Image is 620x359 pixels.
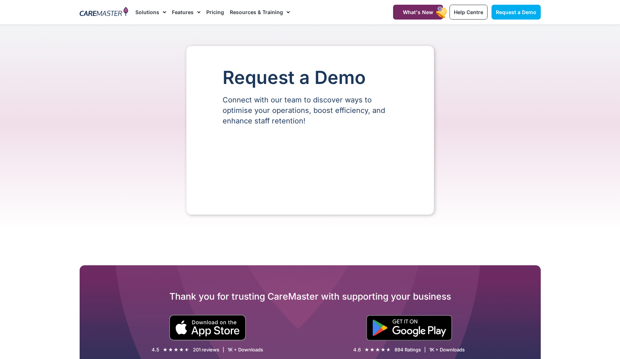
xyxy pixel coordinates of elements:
[403,9,433,15] span: What's New
[386,346,391,354] i: ★
[185,346,189,354] i: ★
[163,346,189,354] div: 4.5/5
[492,5,541,20] a: Request a Demo
[375,346,380,354] i: ★
[152,347,159,353] div: 4.5
[370,346,375,354] i: ★
[80,7,128,18] img: CareMaster Logo
[193,347,263,353] div: 201 reviews | 1K + Downloads
[364,346,391,354] div: 4.6/5
[496,9,536,15] span: Request a Demo
[353,347,361,353] div: 4.6
[454,9,483,15] span: Help Centre
[366,315,452,341] img: "Get is on" Black Google play button.
[223,68,398,88] h1: Request a Demo
[80,291,541,302] h2: Thank you for trusting CareMaster with supporting your business
[395,347,465,353] div: 894 Ratings | 1K + Downloads
[381,346,385,354] i: ★
[223,95,398,126] p: Connect with our team to discover ways to optimise your operations, boost efficiency, and enhance...
[174,346,178,354] i: ★
[179,346,184,354] i: ★
[393,5,443,20] a: What's New
[168,346,173,354] i: ★
[169,315,246,341] img: small black download on the apple app store button.
[364,346,369,354] i: ★
[450,5,488,20] a: Help Centre
[163,346,168,354] i: ★
[223,139,398,193] iframe: Form 0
